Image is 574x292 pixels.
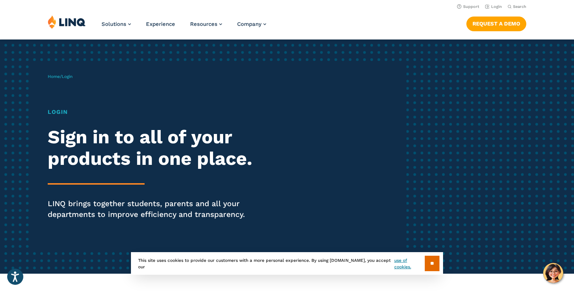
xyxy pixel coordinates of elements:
[146,21,175,27] a: Experience
[466,17,526,31] a: Request a Demo
[131,252,443,275] div: This site uses cookies to provide our customers with a more personal experience. By using [DOMAIN...
[190,21,222,27] a: Resources
[466,15,526,31] nav: Button Navigation
[543,263,563,283] button: Hello, have a question? Let’s chat.
[457,4,479,9] a: Support
[48,74,60,79] a: Home
[485,4,502,9] a: Login
[48,126,269,170] h2: Sign in to all of your products in one place.
[48,74,72,79] span: /
[48,108,269,116] h1: Login
[102,21,131,27] a: Solutions
[513,4,526,9] span: Search
[394,257,425,270] a: use of cookies.
[190,21,217,27] span: Resources
[48,198,269,220] p: LINQ brings together students, parents and all your departments to improve efficiency and transpa...
[102,15,266,39] nav: Primary Navigation
[102,21,126,27] span: Solutions
[237,21,262,27] span: Company
[62,74,72,79] span: Login
[508,4,526,9] button: Open Search Bar
[237,21,266,27] a: Company
[48,15,86,29] img: LINQ | K‑12 Software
